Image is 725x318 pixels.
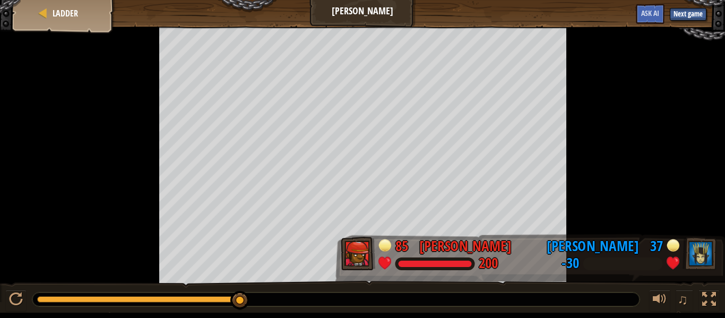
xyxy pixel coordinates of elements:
img: thang_avatar_frame.png [683,237,717,270]
span: Ladder [53,7,78,19]
div: [PERSON_NAME] [547,236,639,257]
div: [PERSON_NAME] [419,236,512,257]
button: Ctrl + P: Play [5,290,27,312]
span: ♫ [678,291,688,307]
button: ♫ [676,290,694,312]
img: thang_avatar_frame.png [341,237,375,270]
div: 37 [647,236,663,251]
button: Adjust volume [649,290,670,312]
span: Ask AI [641,8,659,18]
button: Ask AI [636,4,664,24]
a: Ladder [49,7,78,19]
button: Toggle fullscreen [698,290,720,312]
button: Next game [670,8,706,21]
div: 200 [479,256,498,271]
div: -30 [562,256,579,271]
div: 85 [395,236,411,251]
